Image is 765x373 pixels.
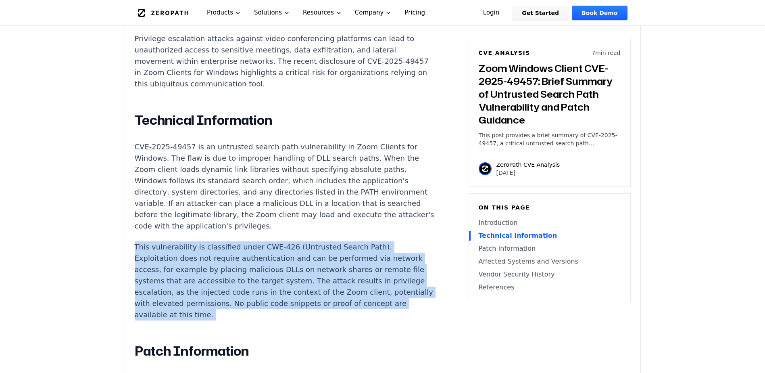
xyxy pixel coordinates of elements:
[512,6,569,20] a: Get Started
[479,131,621,147] p: This post provides a brief summary of CVE-2025-49457, a critical untrusted search path vulnerabil...
[479,231,621,241] a: Technical Information
[479,218,621,228] a: Introduction
[479,162,492,175] img: ZeroPath CVE Analysis
[479,257,621,266] a: Affected Systems and Versions
[479,270,621,279] a: Vendor Security History
[135,141,435,232] p: CVE-2025-49457 is an untrusted search path vulnerability in Zoom Clients for Windows. The flaw is...
[479,283,621,292] a: References
[479,62,621,126] h3: Zoom Windows Client CVE-2025-49457: Brief Summary of Untrusted Search Path Vulnerability and Patc...
[479,49,530,57] h6: CVE Analysis
[135,112,435,128] h2: Technical Information
[479,203,621,212] h6: On this page
[572,6,627,20] a: Book Demo
[135,343,435,359] h2: Patch Information
[473,6,509,20] a: Login
[135,33,435,90] p: Privilege escalation attacks against video conferencing platforms can lead to unauthorized access...
[592,49,620,57] p: 7 min read
[479,244,621,254] a: Patch Information
[135,241,435,321] p: This vulnerability is classified under CWE-426 (Untrusted Search Path). Exploitation does not req...
[496,161,560,169] p: ZeroPath CVE Analysis
[496,169,560,177] p: [DATE]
